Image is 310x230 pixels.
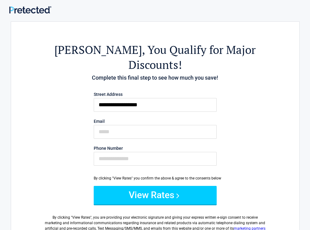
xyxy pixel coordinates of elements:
h2: , You Qualify for Major Discounts! [45,42,265,72]
label: Street Address [94,92,217,96]
img: Main Logo [9,6,51,14]
button: View Rates [94,186,217,204]
label: Email [94,119,217,123]
div: By clicking "View Rates" you confirm the above & agree to the consents below [94,175,217,181]
label: Phone Number [94,146,217,150]
h4: Complete this final step to see how much you save! [45,74,265,82]
span: [PERSON_NAME] [54,42,142,57]
span: View Rates [72,215,90,220]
